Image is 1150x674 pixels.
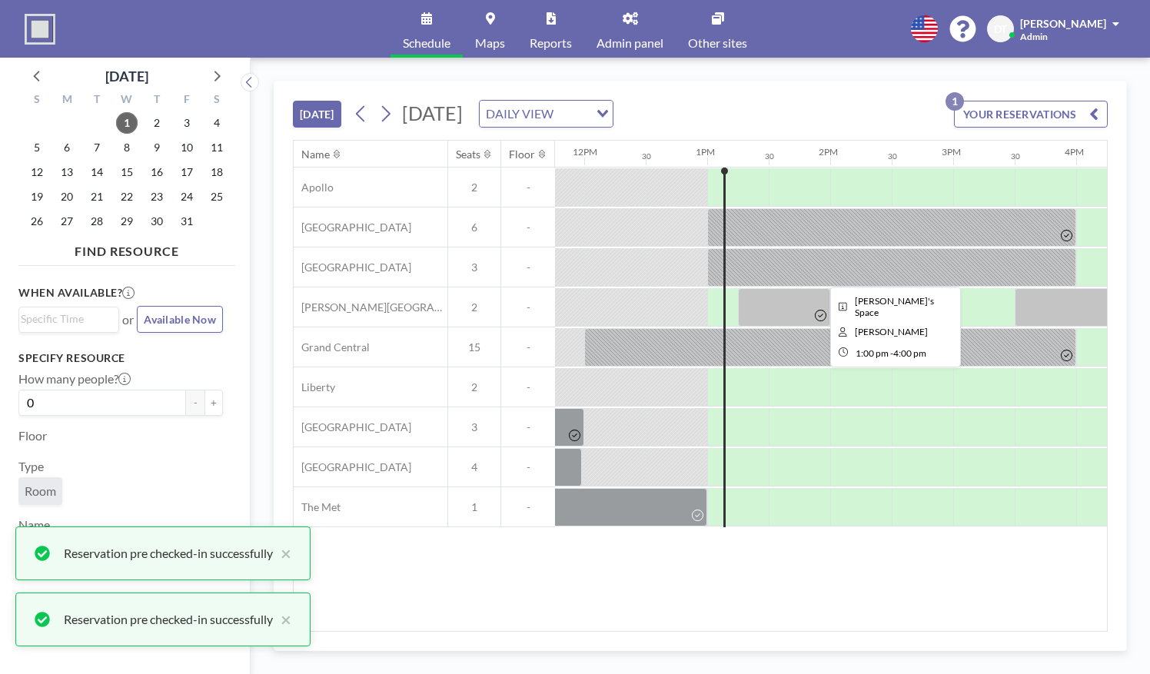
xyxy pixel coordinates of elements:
span: [PERSON_NAME][GEOGRAPHIC_DATA] [294,300,447,314]
div: 30 [765,151,774,161]
span: - [501,340,555,354]
span: DAILY VIEW [483,104,557,124]
span: Monday, October 6, 2025 [56,137,78,158]
span: [PERSON_NAME] [1020,17,1106,30]
span: - [501,460,555,474]
span: Friday, October 31, 2025 [176,211,198,232]
span: Sunday, October 12, 2025 [26,161,48,183]
span: Friday, October 17, 2025 [176,161,198,183]
span: Ajani's Space [855,295,934,318]
span: Saturday, October 4, 2025 [206,112,228,134]
span: - [501,380,555,394]
span: - [501,261,555,274]
span: Thursday, October 16, 2025 [146,161,168,183]
div: 1PM [696,146,715,158]
span: [GEOGRAPHIC_DATA] [294,261,411,274]
div: Seats [456,148,480,161]
span: Admin [1020,31,1048,42]
button: close [273,610,291,629]
span: Monday, October 27, 2025 [56,211,78,232]
span: - [501,420,555,434]
div: 30 [1011,151,1020,161]
span: 2 [448,380,500,394]
span: Tuesday, October 14, 2025 [86,161,108,183]
div: [DATE] [105,65,148,87]
label: Type [18,459,44,474]
span: 4:00 PM [893,347,926,359]
span: Sunday, October 19, 2025 [26,186,48,208]
span: Wednesday, October 22, 2025 [116,186,138,208]
span: 1 [448,500,500,514]
span: Monday, October 20, 2025 [56,186,78,208]
h3: Specify resource [18,351,223,365]
div: Search for option [480,101,613,127]
span: Room [25,483,56,498]
span: Saturday, October 25, 2025 [206,186,228,208]
div: 3PM [942,146,961,158]
span: Wednesday, October 1, 2025 [116,112,138,134]
div: T [141,91,171,111]
button: close [273,544,291,563]
div: S [201,91,231,111]
span: Wednesday, October 29, 2025 [116,211,138,232]
h4: FIND RESOURCE [18,237,235,259]
span: Friday, October 24, 2025 [176,186,198,208]
div: 30 [642,151,651,161]
span: The Met [294,500,341,514]
span: Reports [530,37,572,49]
span: DT [994,22,1007,36]
div: 4PM [1065,146,1084,158]
input: Search for option [21,310,110,327]
button: YOUR RESERVATIONS1 [954,101,1108,128]
span: Thursday, October 30, 2025 [146,211,168,232]
span: [GEOGRAPHIC_DATA] [294,221,411,234]
label: How many people? [18,371,131,387]
span: Thursday, October 9, 2025 [146,137,168,158]
label: Name [18,517,50,533]
span: Tuesday, October 21, 2025 [86,186,108,208]
div: Search for option [19,307,118,330]
span: Grand Central [294,340,370,354]
span: Friday, October 3, 2025 [176,112,198,134]
span: Apollo [294,181,334,194]
div: W [112,91,142,111]
span: [DATE] [402,101,463,125]
span: Thursday, October 2, 2025 [146,112,168,134]
span: Maps [475,37,505,49]
span: Tuesday, October 7, 2025 [86,137,108,158]
span: Available Now [144,313,216,326]
span: or [122,312,134,327]
span: Sunday, October 5, 2025 [26,137,48,158]
span: - [501,221,555,234]
span: 15 [448,340,500,354]
span: Saturday, October 18, 2025 [206,161,228,183]
span: [GEOGRAPHIC_DATA] [294,420,411,434]
input: Search for option [558,104,587,124]
span: Friday, October 10, 2025 [176,137,198,158]
span: Thursday, October 23, 2025 [146,186,168,208]
span: Tuesday, October 28, 2025 [86,211,108,232]
button: Available Now [137,306,223,333]
span: Liberty [294,380,335,394]
div: 2PM [819,146,838,158]
span: Sunday, October 26, 2025 [26,211,48,232]
div: F [171,91,201,111]
span: - [890,347,893,359]
span: - [501,500,555,514]
div: Floor [509,148,535,161]
div: T [82,91,112,111]
div: S [22,91,52,111]
span: 6 [448,221,500,234]
img: organization-logo [25,14,55,45]
span: Monday, October 13, 2025 [56,161,78,183]
span: Wednesday, October 15, 2025 [116,161,138,183]
span: 2 [448,181,500,194]
span: 3 [448,420,500,434]
span: - [501,300,555,314]
button: - [186,390,204,416]
button: [DATE] [293,101,341,128]
span: Schedule [403,37,450,49]
span: 2 [448,300,500,314]
span: 1:00 PM [856,347,889,359]
button: + [204,390,223,416]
